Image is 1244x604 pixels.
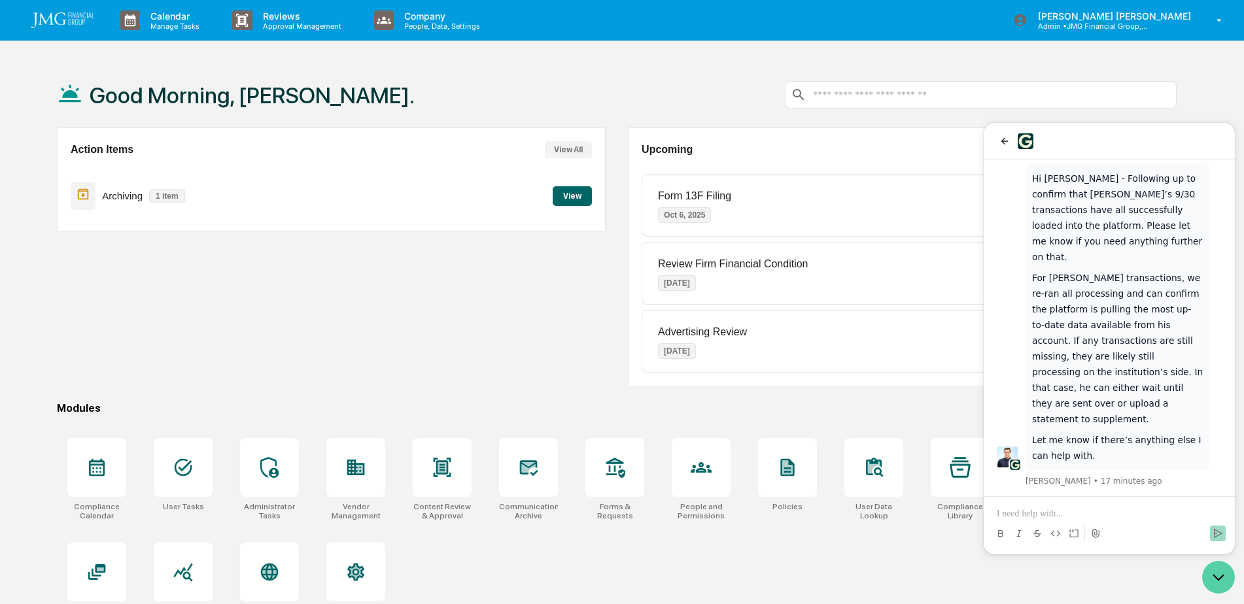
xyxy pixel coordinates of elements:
[553,186,592,206] button: View
[658,207,711,223] p: Oct 6, 2025
[252,22,348,31] p: Approval Management
[149,189,185,203] p: 1 item
[394,10,487,22] p: Company
[163,502,204,511] div: User Tasks
[658,275,696,291] p: [DATE]
[844,502,903,520] div: User Data Lookup
[140,22,206,31] p: Manage Tasks
[240,502,299,520] div: Administrator Tasks
[545,141,592,158] button: View All
[71,144,133,156] h2: Action Items
[1028,22,1149,31] p: Admin • JMG Financial Group, Ltd.
[984,123,1235,554] iframe: Customer support window
[413,502,472,520] div: Content Review & Approval
[1202,561,1237,596] iframe: Open customer support
[57,402,1177,414] div: Modules
[326,502,385,520] div: Vendor Management
[499,502,558,520] div: Communications Archive
[553,189,592,201] a: View
[585,502,644,520] div: Forms & Requests
[658,190,731,202] p: Form 13F Filing
[394,22,487,31] p: People, Data, Settings
[772,502,803,511] div: Policies
[31,12,94,28] img: logo
[140,10,206,22] p: Calendar
[931,502,990,520] div: Compliance Library
[252,10,348,22] p: Reviews
[672,502,731,520] div: People and Permissions
[658,258,808,270] p: Review Firm Financial Condition
[658,326,747,338] p: Advertising Review
[90,82,415,109] h1: Good Morning, [PERSON_NAME].
[658,343,696,359] p: [DATE]
[67,502,126,520] div: Compliance Calendar
[102,190,143,201] p: Archiving
[1028,10,1198,22] p: [PERSON_NAME] [PERSON_NAME]
[642,144,693,156] h2: Upcoming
